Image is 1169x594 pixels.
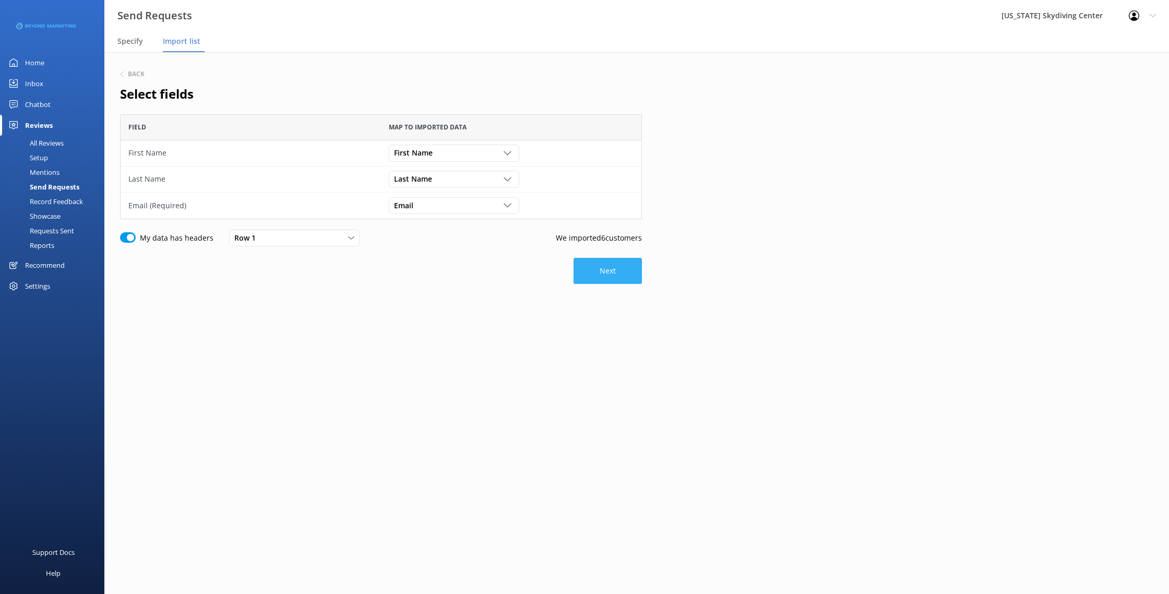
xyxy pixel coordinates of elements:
[46,563,61,584] div: Help
[6,194,104,209] a: Record Feedback
[6,165,59,180] div: Mentions
[25,115,53,136] div: Reviews
[6,165,104,180] a: Mentions
[25,73,43,94] div: Inbox
[25,52,44,73] div: Home
[556,232,642,244] p: We imported 6 customers
[6,136,64,150] div: All Reviews
[394,173,438,185] span: Last Name
[117,36,143,46] span: Specify
[16,18,76,35] img: 3-1676954853.png
[6,180,79,194] div: Send Requests
[120,71,145,77] button: Back
[128,200,373,211] div: Email (Required)
[574,258,642,284] button: Next
[394,147,439,159] span: First Name
[128,173,373,185] div: Last Name
[25,276,50,296] div: Settings
[6,209,104,223] a: Showcase
[6,209,61,223] div: Showcase
[6,223,104,238] a: Requests Sent
[32,542,75,563] div: Support Docs
[6,194,83,209] div: Record Feedback
[25,94,51,115] div: Chatbot
[120,140,642,219] div: grid
[6,136,104,150] a: All Reviews
[117,7,192,24] h3: Send Requests
[394,200,420,211] span: Email
[163,36,200,46] span: Import list
[6,238,54,253] div: Reports
[128,71,145,77] h6: Back
[25,255,65,276] div: Recommend
[6,238,104,253] a: Reports
[6,223,74,238] div: Requests Sent
[128,147,373,159] div: First Name
[6,150,104,165] a: Setup
[389,122,467,132] span: Map to imported data
[120,84,642,104] h2: Select fields
[140,232,213,244] label: My data has headers
[6,150,48,165] div: Setup
[128,122,146,132] span: Field
[234,232,262,244] span: Row 1
[6,180,104,194] a: Send Requests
